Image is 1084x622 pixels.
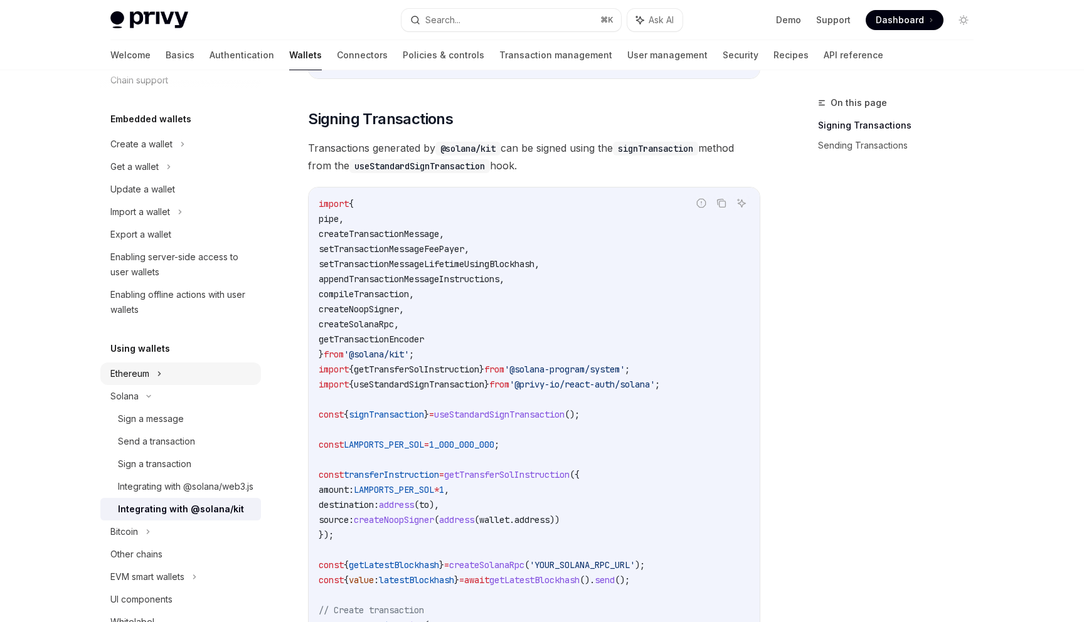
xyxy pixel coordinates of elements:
[349,198,354,209] span: {
[110,250,253,280] div: Enabling server-side access to user wallets
[118,434,195,449] div: Send a transaction
[349,364,354,375] span: {
[110,547,162,562] div: Other chains
[439,514,474,525] span: address
[424,439,429,450] span: =
[319,319,394,330] span: createSolanaRpc
[100,178,261,201] a: Update a wallet
[118,479,253,494] div: Integrating with @solana/web3.js
[424,409,429,420] span: }
[434,514,439,525] span: (
[425,13,460,28] div: Search...
[319,379,349,390] span: import
[110,182,175,197] div: Update a wallet
[100,223,261,246] a: Export a wallet
[580,574,595,586] span: ().
[866,10,943,30] a: Dashboard
[435,142,501,155] code: @solana/kit
[110,524,138,539] div: Bitcoin
[289,40,322,70] a: Wallets
[339,213,344,224] span: ,
[118,456,191,472] div: Sign a transaction
[439,559,444,571] span: }
[319,439,344,450] span: const
[876,14,924,26] span: Dashboard
[319,258,534,270] span: setTransactionMessageLifetimeUsingBlockhash
[627,9,683,31] button: Ask AI
[319,484,354,495] span: amount:
[210,40,274,70] a: Authentication
[394,319,399,330] span: ,
[110,366,149,381] div: Ethereum
[570,469,580,480] span: ({
[118,411,184,426] div: Sign a message
[529,559,635,571] span: 'YOUR_SOLANA_RPC_URL'
[494,439,499,450] span: ;
[344,439,424,450] span: LAMPORTS_PER_SOL
[349,574,374,586] span: value
[100,246,261,283] a: Enabling server-side access to user wallets
[464,243,469,255] span: ,
[439,228,444,240] span: ,
[627,40,708,70] a: User management
[414,499,419,510] span: (
[319,529,334,540] span: });
[429,409,434,420] span: =
[344,469,439,480] span: transferInstruction
[818,115,984,135] a: Signing Transactions
[354,379,484,390] span: useStandardSignTransaction
[615,574,630,586] span: ();
[509,379,655,390] span: '@privy-io/react-auth/solana'
[324,349,344,360] span: from
[379,499,414,510] span: address
[110,112,191,127] h5: Embedded wallets
[399,303,404,315] span: ,
[401,9,621,31] button: Search...⌘K
[489,379,509,390] span: from
[166,40,194,70] a: Basics
[118,502,244,517] div: Integrating with @solana/kit
[110,569,184,584] div: EVM smart wallets
[354,484,434,495] span: LAMPORTS_PER_SOL
[439,469,444,480] span: =
[484,379,489,390] span: }
[337,40,388,70] a: Connectors
[100,498,261,520] a: Integrating with @solana/kit
[349,409,424,420] span: signTransaction
[319,559,344,571] span: const
[534,258,539,270] span: ,
[110,159,159,174] div: Get a wallet
[354,514,434,525] span: createNoopSigner
[319,213,339,224] span: pipe
[110,287,253,317] div: Enabling offline actions with user wallets
[374,574,379,586] span: :
[110,341,170,356] h5: Using wallets
[613,142,698,155] code: signTransaction
[434,409,565,420] span: useStandardSignTransaction
[693,195,709,211] button: Report incorrect code
[344,574,349,586] span: {
[403,40,484,70] a: Policies & controls
[429,439,494,450] span: 1_000_000_000
[499,273,504,285] span: ,
[319,514,354,525] span: source:
[655,379,660,390] span: ;
[319,288,409,300] span: compileTransaction
[100,430,261,453] a: Send a transaction
[319,228,439,240] span: createTransactionMessage
[319,303,399,315] span: createNoopSigner
[349,159,490,173] code: useStandardSignTransaction
[100,453,261,475] a: Sign a transaction
[110,389,139,404] div: Solana
[499,40,612,70] a: Transaction management
[319,334,424,345] span: getTransactionEncoder
[354,364,479,375] span: getTransferSolInstruction
[816,14,851,26] a: Support
[308,139,760,174] span: Transactions generated by can be signed using the method from the hook.
[444,559,449,571] span: =
[100,408,261,430] a: Sign a message
[349,379,354,390] span: {
[444,484,449,495] span: ,
[713,195,730,211] button: Copy the contents from the code block
[504,364,625,375] span: '@solana-program/system'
